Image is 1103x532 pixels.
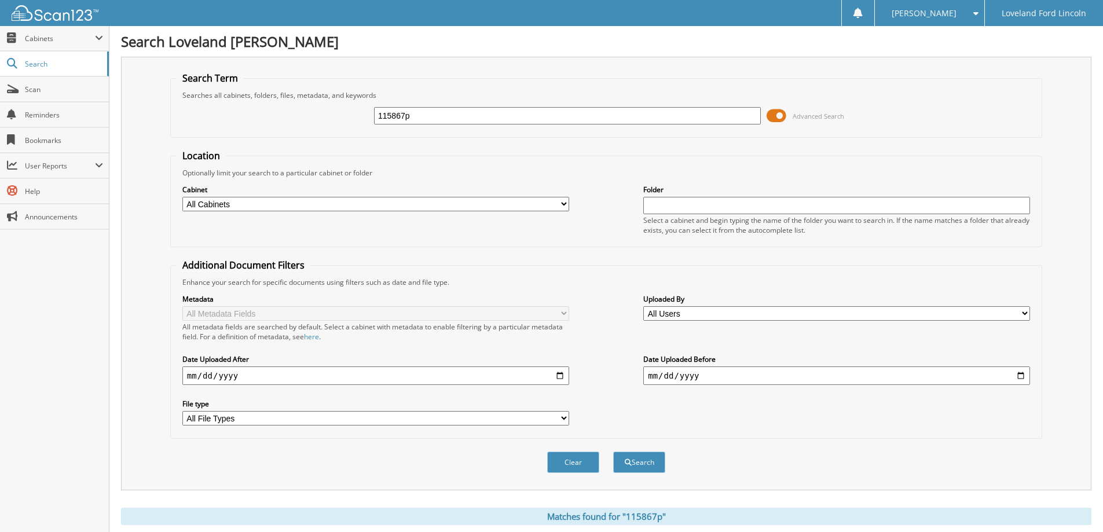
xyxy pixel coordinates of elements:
[613,452,665,473] button: Search
[25,135,103,145] span: Bookmarks
[12,5,98,21] img: scan123-logo-white.svg
[182,399,569,409] label: File type
[177,90,1036,100] div: Searches all cabinets, folders, files, metadata, and keywords
[25,85,103,94] span: Scan
[182,185,569,195] label: Cabinet
[25,34,95,43] span: Cabinets
[643,354,1030,364] label: Date Uploaded Before
[25,161,95,171] span: User Reports
[1045,476,1103,532] iframe: Chat Widget
[793,112,844,120] span: Advanced Search
[121,508,1091,525] div: Matches found for "115867p"
[25,186,103,196] span: Help
[182,354,569,364] label: Date Uploaded After
[1002,10,1086,17] span: Loveland Ford Lincoln
[643,215,1030,235] div: Select a cabinet and begin typing the name of the folder you want to search in. If the name match...
[304,332,319,342] a: here
[182,322,569,342] div: All metadata fields are searched by default. Select a cabinet with metadata to enable filtering b...
[177,72,244,85] legend: Search Term
[643,366,1030,385] input: end
[182,294,569,304] label: Metadata
[177,259,310,271] legend: Additional Document Filters
[892,10,957,17] span: [PERSON_NAME]
[25,212,103,222] span: Announcements
[177,168,1036,178] div: Optionally limit your search to a particular cabinet or folder
[25,110,103,120] span: Reminders
[547,452,599,473] button: Clear
[182,366,569,385] input: start
[177,149,226,162] legend: Location
[25,59,101,69] span: Search
[177,277,1036,287] div: Enhance your search for specific documents using filters such as date and file type.
[121,32,1091,51] h1: Search Loveland [PERSON_NAME]
[643,294,1030,304] label: Uploaded By
[643,185,1030,195] label: Folder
